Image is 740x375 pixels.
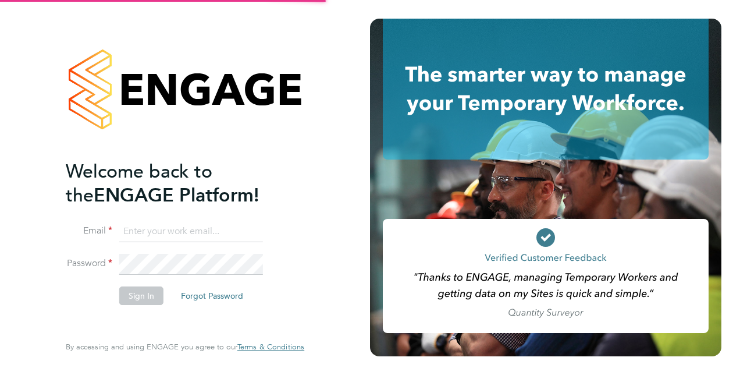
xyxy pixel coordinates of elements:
[66,225,112,237] label: Email
[172,286,252,305] button: Forgot Password
[66,257,112,270] label: Password
[119,221,263,242] input: Enter your work email...
[66,160,293,207] h2: ENGAGE Platform!
[119,286,163,305] button: Sign In
[237,342,304,352] a: Terms & Conditions
[66,160,212,207] span: Welcome back to the
[66,342,304,352] span: By accessing and using ENGAGE you agree to our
